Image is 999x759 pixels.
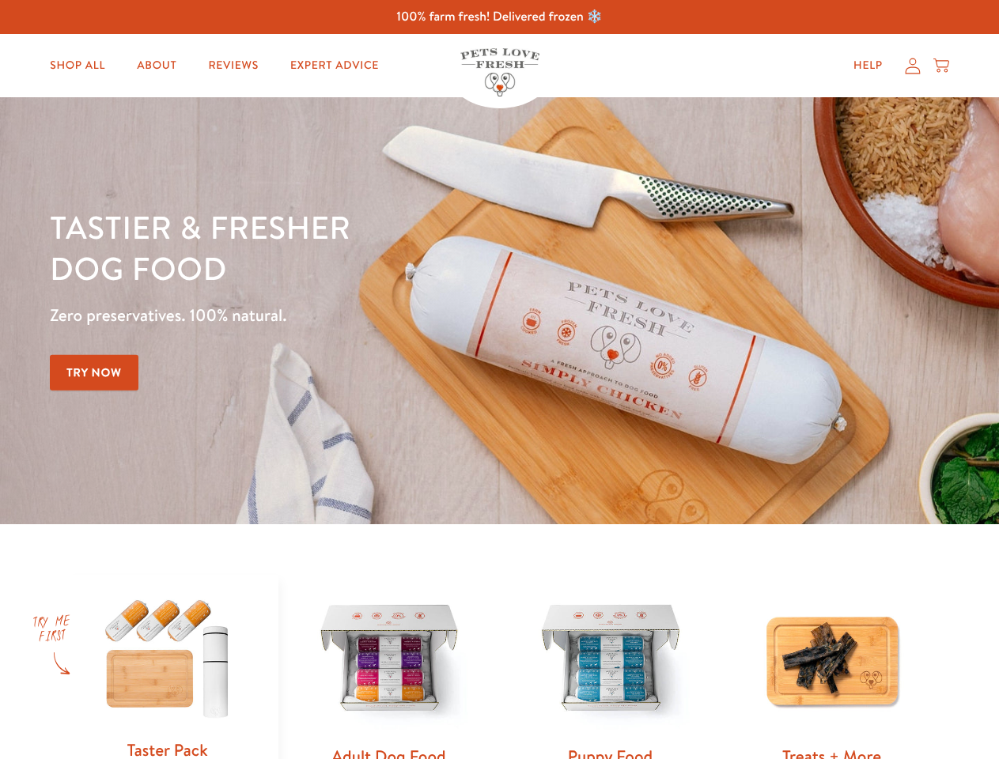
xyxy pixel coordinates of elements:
a: Reviews [195,50,271,81]
h1: Tastier & fresher dog food [50,206,649,289]
a: Try Now [50,355,138,391]
a: Shop All [37,50,118,81]
a: Help [841,50,895,81]
img: Pets Love Fresh [460,48,539,96]
p: Zero preservatives. 100% natural. [50,301,649,330]
a: Expert Advice [278,50,392,81]
a: About [124,50,189,81]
